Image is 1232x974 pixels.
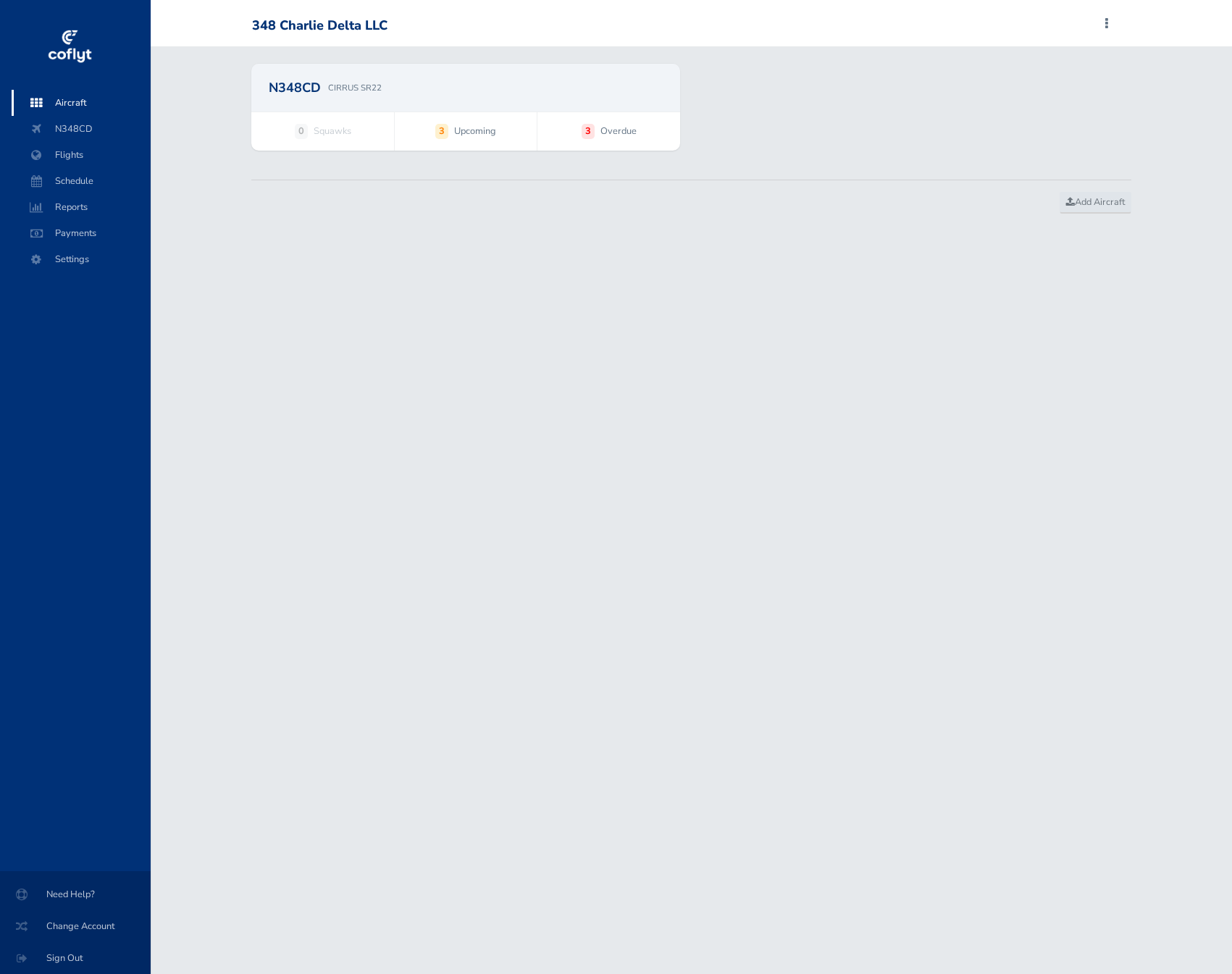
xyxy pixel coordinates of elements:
span: Aircraft [26,90,136,116]
strong: 3 [435,124,448,138]
a: N348CD CIRRUS SR22 0 Squawks 3 Upcoming 3 Overdue [251,64,680,151]
span: Sign Out [17,945,133,971]
strong: 3 [582,124,595,138]
span: Need Help? [17,881,133,907]
h2: N348CD [269,81,321,94]
span: Upcoming [454,124,496,138]
a: Add Aircraft [1060,192,1131,214]
span: Change Account [17,913,133,939]
span: Add Aircraft [1066,196,1125,209]
p: CIRRUS SR22 [328,81,382,94]
span: Settings [26,246,136,272]
span: N348CD [26,116,136,142]
span: Squawks [314,124,351,138]
span: Flights [26,142,136,168]
span: Schedule [26,168,136,194]
span: Payments [26,220,136,246]
strong: 0 [295,124,308,138]
div: 348 Charlie Delta LLC [252,18,387,34]
span: Reports [26,194,136,220]
img: coflyt logo [46,25,93,69]
span: Overdue [600,124,637,138]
